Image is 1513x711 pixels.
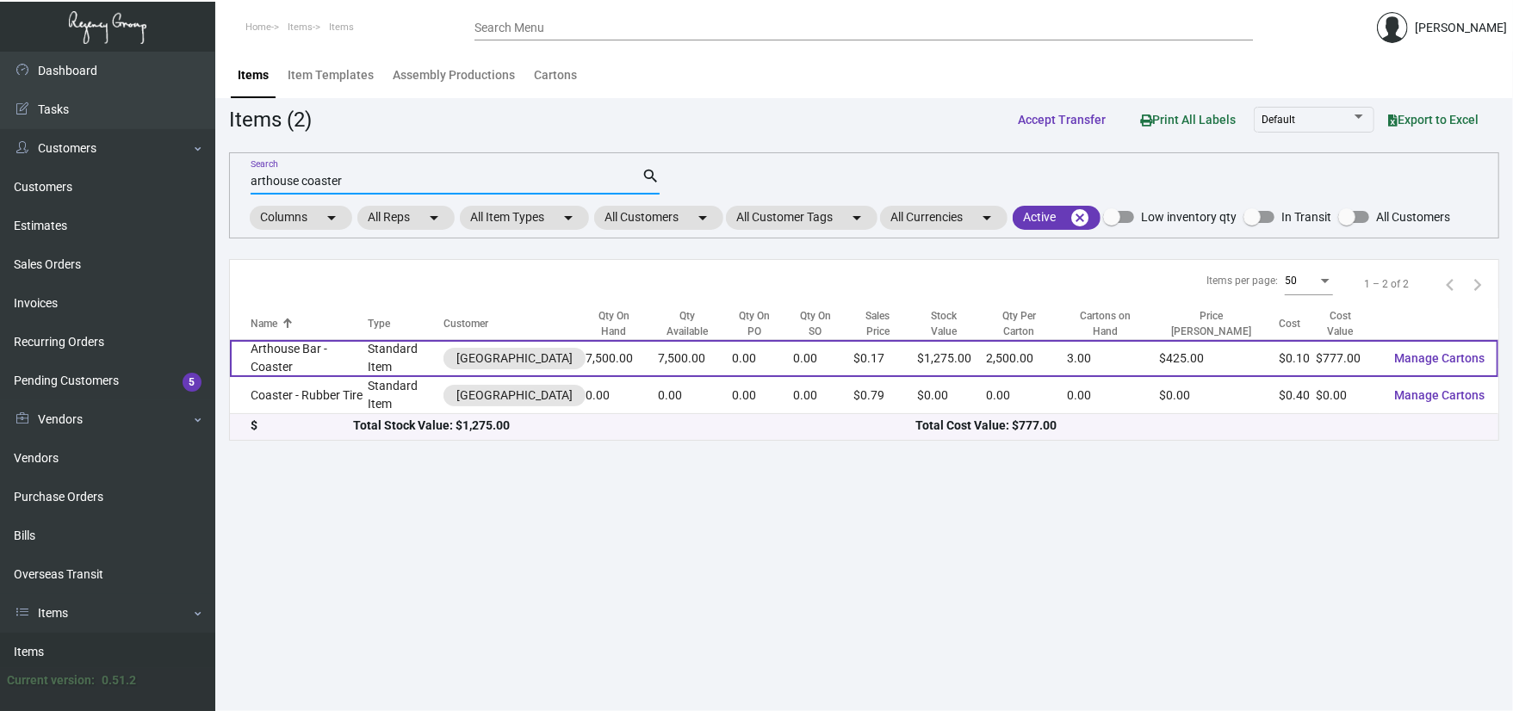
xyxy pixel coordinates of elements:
div: Sales Price [853,308,902,339]
mat-icon: arrow_drop_down [558,207,579,228]
div: Sales Price [853,308,917,339]
div: Assembly Productions [393,66,515,84]
span: Manage Cartons [1394,351,1485,365]
div: Total Stock Value: $1,275.00 [353,417,915,435]
div: Cartons on Hand [1067,308,1158,339]
span: Default [1262,114,1295,126]
th: Customer [443,308,586,340]
span: Manage Cartons [1394,388,1485,402]
td: $1,275.00 [918,340,987,377]
mat-chip: All Currencies [880,206,1008,230]
td: 0.00 [732,377,793,414]
mat-icon: cancel [1070,207,1090,228]
span: In Transit [1281,207,1331,227]
span: Low inventory qty [1141,207,1237,227]
button: Accept Transfer [1004,104,1119,135]
span: Export to Excel [1388,113,1479,127]
td: $777.00 [1316,340,1380,377]
div: Item Templates [288,66,374,84]
div: Current version: [7,671,95,689]
div: $ [251,417,353,435]
span: Home [245,22,271,33]
mat-icon: arrow_drop_down [692,207,713,228]
div: Qty On PO [732,308,778,339]
div: Name [251,316,277,331]
div: Cost Value [1316,308,1365,339]
button: Next page [1464,270,1491,298]
mat-icon: search [642,166,660,187]
td: 0.00 [1067,377,1158,414]
td: 0.00 [732,340,793,377]
div: Cartons [534,66,577,84]
img: admin@bootstrapmaster.com [1377,12,1408,43]
td: $0.40 [1279,377,1316,414]
button: Manage Cartons [1380,343,1498,374]
button: Previous page [1436,270,1464,298]
td: 3.00 [1067,340,1158,377]
mat-icon: arrow_drop_down [424,207,444,228]
div: [GEOGRAPHIC_DATA] [456,349,573,368]
td: 7,500.00 [658,340,732,377]
span: Print All Labels [1140,113,1236,127]
td: 0.00 [658,377,732,414]
mat-chip: All Customers [594,206,723,230]
td: 7,500.00 [586,340,658,377]
td: Standard Item [369,340,443,377]
span: Items [329,22,354,33]
div: Qty Available [658,308,716,339]
td: $0.79 [853,377,917,414]
div: Qty Available [658,308,732,339]
mat-chip: All Customer Tags [726,206,877,230]
div: Items [238,66,269,84]
td: Standard Item [369,377,443,414]
div: Type [369,316,443,331]
div: Cost [1279,316,1316,331]
div: Cost Value [1316,308,1380,339]
mat-chip: All Reps [357,206,455,230]
td: 0.00 [987,377,1068,414]
td: 0.00 [793,340,853,377]
button: Export to Excel [1374,104,1492,135]
div: Name [251,316,369,331]
div: [PERSON_NAME] [1415,19,1507,37]
div: Items per page: [1206,273,1278,288]
div: Cost [1279,316,1300,331]
div: Qty Per Carton [987,308,1068,339]
button: Print All Labels [1126,103,1249,135]
div: Total Cost Value: $777.00 [915,417,1478,435]
div: [GEOGRAPHIC_DATA] [456,386,573,405]
mat-chip: Columns [250,206,352,230]
td: $0.00 [1316,377,1380,414]
mat-icon: arrow_drop_down [321,207,342,228]
div: Price [PERSON_NAME] [1159,308,1279,339]
div: Items (2) [229,104,312,135]
mat-chip: All Item Types [460,206,589,230]
div: Qty On PO [732,308,793,339]
td: $0.17 [853,340,917,377]
td: $0.10 [1279,340,1316,377]
div: Qty On Hand [586,308,658,339]
span: 50 [1285,275,1297,287]
div: Stock Value [918,308,971,339]
td: $0.00 [1159,377,1279,414]
button: Manage Cartons [1380,380,1498,411]
td: 0.00 [586,377,658,414]
span: All Customers [1376,207,1450,227]
td: 0.00 [793,377,853,414]
div: 0.51.2 [102,671,136,689]
td: Coaster - Rubber Tire [230,377,369,414]
div: Qty On SO [793,308,853,339]
td: 2,500.00 [987,340,1068,377]
div: Price [PERSON_NAME] [1159,308,1263,339]
div: 1 – 2 of 2 [1364,276,1409,292]
mat-icon: arrow_drop_down [977,207,997,228]
span: Items [288,22,313,33]
mat-select: Items per page: [1285,275,1333,287]
div: Stock Value [918,308,987,339]
div: Qty Per Carton [987,308,1052,339]
td: $425.00 [1159,340,1279,377]
td: $0.00 [918,377,987,414]
span: Accept Transfer [1018,113,1106,127]
td: Arthouse Bar - Coaster [230,340,369,377]
div: Qty On Hand [586,308,642,339]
